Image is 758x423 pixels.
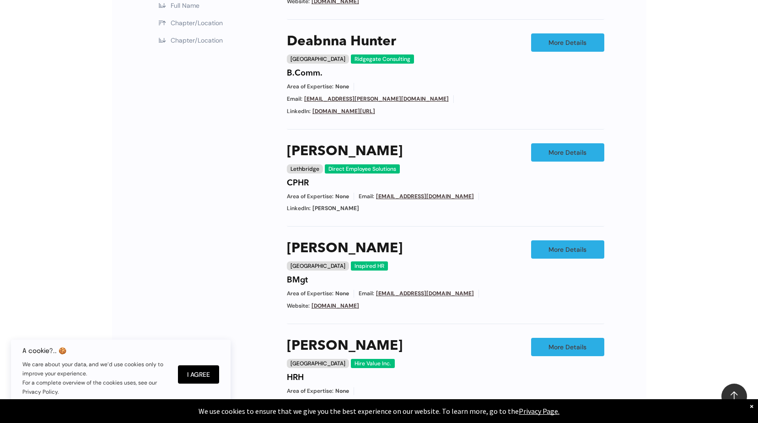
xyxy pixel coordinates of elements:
a: [PERSON_NAME] [287,338,403,354]
div: Dismiss notification [750,401,753,411]
button: I Agree [178,365,219,384]
a: More Details [531,240,604,259]
div: Hire Value Inc. [351,359,395,368]
h4: B.Comm. [287,68,323,78]
span: Email: [287,95,302,103]
h4: BMgt [287,275,308,285]
span: None [335,193,349,201]
a: More Details [531,33,604,52]
span: [PERSON_NAME] [312,205,359,212]
div: Direct Employee Solutions [325,164,400,174]
span: LinkedIn: [287,205,311,212]
span: Area of Expertise: [287,387,333,395]
span: Email: [359,290,374,298]
span: Website: [287,302,310,310]
a: More Details [531,338,604,356]
span: LinkedIn: [287,108,311,115]
a: Privacy Page. [519,407,559,416]
a: Deabnna Hunter [287,33,396,50]
a: More Details [531,143,604,162]
span: Chapter/Location [171,19,223,27]
h6: A cookie?.. 🍪 [22,347,169,354]
a: [EMAIL_ADDRESS][PERSON_NAME][DOMAIN_NAME] [304,95,449,103]
div: [GEOGRAPHIC_DATA] [287,359,349,368]
span: Area of Expertise: [287,290,333,298]
a: [DOMAIN_NAME] [312,302,359,309]
a: [DOMAIN_NAME][URL] [312,108,375,115]
span: Full Name [171,1,199,10]
span: Email: [359,193,374,201]
div: Inspired HR [351,261,388,271]
a: [EMAIL_ADDRESS][DOMAIN_NAME] [376,193,474,200]
h4: HRH [287,373,304,383]
span: Chapter/Location [171,36,223,44]
span: Area of Expertise: [287,193,333,201]
div: [GEOGRAPHIC_DATA] [287,261,349,271]
span: None [335,83,349,91]
span: Area of Expertise: [287,83,333,91]
span: None [335,290,349,298]
div: Ridgegate Consulting [351,54,414,64]
a: [PERSON_NAME] [287,240,403,257]
h4: CPHR [287,178,309,188]
a: [EMAIL_ADDRESS][DOMAIN_NAME] [376,290,474,297]
span: None [335,387,349,395]
div: Lethbridge [287,164,323,174]
a: [PERSON_NAME] [287,143,403,160]
div: [GEOGRAPHIC_DATA] [287,54,349,64]
p: We care about your data, and we’d use cookies only to improve your experience. For a complete ove... [22,360,169,396]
